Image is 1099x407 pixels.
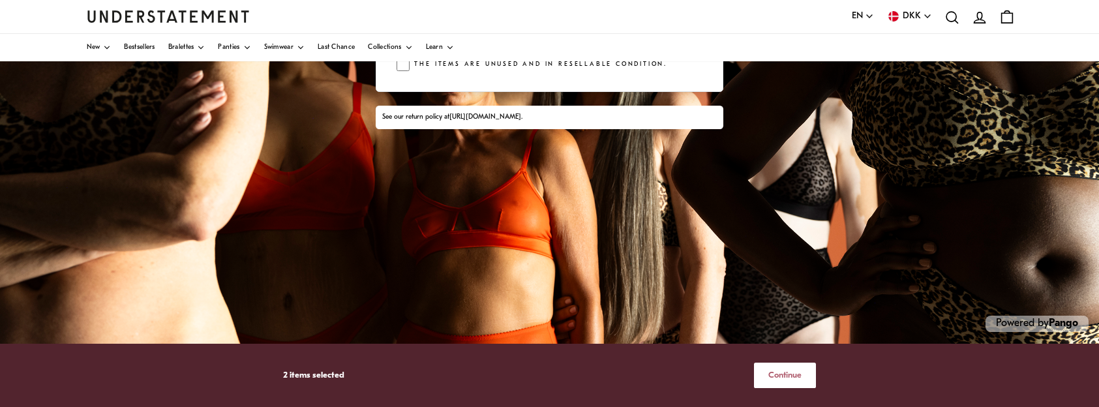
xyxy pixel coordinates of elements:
[382,112,716,123] div: See our return policy at .
[426,34,455,61] a: Learn
[368,44,401,51] span: Collections
[124,44,155,51] span: Bestsellers
[318,44,355,51] span: Last Chance
[852,9,863,23] span: EN
[852,9,874,23] button: EN
[168,34,205,61] a: Bralettes
[318,34,355,61] a: Last Chance
[410,58,667,71] label: The items are unused and in resellable condition.
[124,34,155,61] a: Bestsellers
[168,44,194,51] span: Bralettes
[887,9,932,23] button: DKK
[87,10,250,22] a: Understatement Homepage
[368,34,412,61] a: Collections
[449,113,521,121] a: [URL][DOMAIN_NAME]
[87,44,100,51] span: New
[218,34,250,61] a: Panties
[1049,318,1078,329] a: Pango
[986,316,1089,332] p: Powered by
[426,44,444,51] span: Learn
[218,44,239,51] span: Panties
[87,34,112,61] a: New
[903,9,921,23] span: DKK
[264,44,294,51] span: Swimwear
[264,34,305,61] a: Swimwear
